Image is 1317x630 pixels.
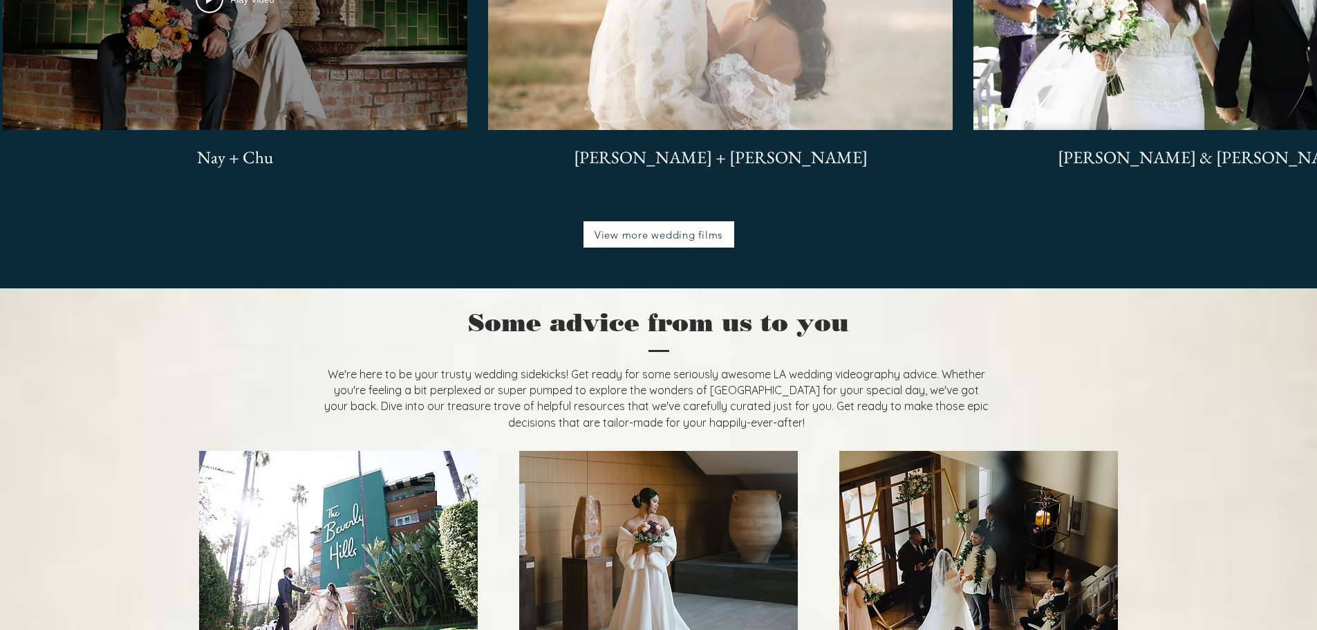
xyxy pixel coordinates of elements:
[488,130,953,167] button: [PERSON_NAME] + [PERSON_NAME]
[468,307,849,337] span: Some advice from us to you
[502,147,939,167] h3: [PERSON_NAME] + [PERSON_NAME]
[17,147,454,167] h3: Nay + Chu
[3,130,467,167] button: Nay + Chu
[583,221,735,248] a: View more wedding films
[595,228,722,241] span: View more wedding films
[324,367,989,429] span: We're here to be your trusty wedding sidekicks! Get ready for some seriously awesome LA wedding v...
